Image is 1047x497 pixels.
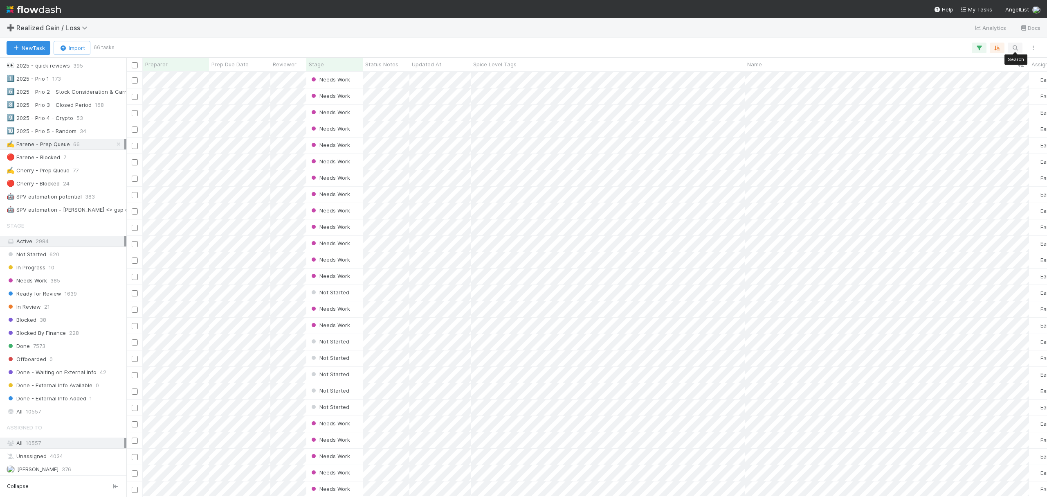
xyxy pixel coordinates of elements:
[50,276,60,286] span: 385
[90,393,92,404] span: 1
[132,159,138,165] input: Toggle Row Selected
[54,41,90,55] button: Import
[132,176,138,182] input: Toggle Row Selected
[1033,322,1039,329] img: avatar_bc42736a-3f00-4d10-a11d-d22e63cdc729.png
[65,289,77,299] span: 1639
[310,124,350,133] div: Needs Work
[7,24,15,31] span: ➕
[62,464,71,474] span: 376
[1033,224,1039,230] img: avatar_bc42736a-3f00-4d10-a11d-d22e63cdc729.png
[310,485,350,493] div: Needs Work
[7,341,30,351] span: Done
[96,380,99,391] span: 0
[960,5,992,14] a: My Tasks
[7,100,92,110] div: 2025 - Prio 3 - Closed Period
[94,44,115,51] small: 66 tasks
[309,60,324,68] span: Stage
[7,328,66,338] span: Blocked By Finance
[7,206,15,213] span: 🤖
[7,2,61,16] img: logo-inverted-e16ddd16eac7371096b0.svg
[73,165,79,176] span: 77
[7,438,124,448] div: All
[49,354,53,364] span: 0
[1033,240,1039,247] img: avatar_bc42736a-3f00-4d10-a11d-d22e63cdc729.png
[7,315,36,325] span: Blocked
[7,178,60,189] div: Cherry - Blocked
[7,167,15,174] span: ✍️
[7,101,15,108] span: 8️⃣
[310,436,350,444] div: Needs Work
[26,440,41,446] span: 10557
[7,87,158,97] div: 2025 - Prio 2 - Stock Consideration & Carry Over Basis
[1033,486,1039,492] img: avatar_bc42736a-3f00-4d10-a11d-d22e63cdc729.png
[1033,273,1039,280] img: avatar_bc42736a-3f00-4d10-a11d-d22e63cdc729.png
[52,74,61,84] span: 173
[310,321,350,329] div: Needs Work
[132,323,138,329] input: Toggle Row Selected
[132,110,138,116] input: Toggle Row Selected
[310,371,349,377] span: Not Started
[7,302,41,312] span: In Review
[310,404,349,410] span: Not Started
[310,141,350,149] div: Needs Work
[7,236,124,246] div: Active
[1033,77,1039,83] img: avatar_bc42736a-3f00-4d10-a11d-d22e63cdc729.png
[7,262,45,273] span: In Progress
[310,403,349,411] div: Not Started
[7,249,46,260] span: Not Started
[1033,109,1039,116] img: avatar_bc42736a-3f00-4d10-a11d-d22e63cdc729.png
[1033,388,1039,394] img: avatar_bc42736a-3f00-4d10-a11d-d22e63cdc729.png
[16,24,92,32] span: Realized Gain / Loss
[7,289,61,299] span: Ready for Review
[1033,437,1039,443] img: avatar_bc42736a-3f00-4d10-a11d-d22e63cdc729.png
[76,113,83,123] span: 53
[310,337,349,346] div: Not Started
[7,126,76,136] div: 2025 - Prio 5 - Random
[1033,339,1039,345] img: avatar_bc42736a-3f00-4d10-a11d-d22e63cdc729.png
[33,341,45,351] span: 7573
[273,60,297,68] span: Reviewer
[211,60,249,68] span: Prep Due Date
[310,370,349,378] div: Not Started
[1005,6,1029,13] span: AngelList
[132,389,138,395] input: Toggle Row Selected
[310,174,350,182] div: Needs Work
[132,127,138,133] input: Toggle Row Selected
[310,256,350,263] span: Needs Work
[310,125,350,132] span: Needs Work
[132,274,138,280] input: Toggle Row Selected
[310,93,350,99] span: Needs Work
[310,338,349,345] span: Not Started
[1033,126,1039,132] img: avatar_bc42736a-3f00-4d10-a11d-d22e63cdc729.png
[1033,289,1039,296] img: avatar_bc42736a-3f00-4d10-a11d-d22e63cdc729.png
[7,88,15,95] span: 6️⃣
[310,191,350,197] span: Needs Work
[365,60,398,68] span: Status Notes
[934,5,953,14] div: Help
[310,305,350,313] div: Needs Work
[310,142,350,148] span: Needs Work
[69,328,79,338] span: 228
[7,152,60,163] div: Earene - Blocked
[80,126,86,136] span: 34
[132,405,138,411] input: Toggle Row Selected
[310,75,350,84] div: Needs Work
[7,75,15,82] span: 1️⃣
[1033,158,1039,165] img: avatar_bc42736a-3f00-4d10-a11d-d22e63cdc729.png
[132,225,138,231] input: Toggle Row Selected
[1033,208,1039,214] img: avatar_bc42736a-3f00-4d10-a11d-d22e63cdc729.png
[974,23,1007,33] a: Analytics
[310,206,350,215] div: Needs Work
[7,380,92,391] span: Done - External Info Available
[1033,175,1039,181] img: avatar_bc42736a-3f00-4d10-a11d-d22e63cdc729.png
[7,217,24,234] span: Stage
[310,207,350,214] span: Needs Work
[310,469,350,476] span: Needs Work
[7,205,137,215] div: SPV automation - [PERSON_NAME] <> gsp cash
[132,421,138,427] input: Toggle Row Selected
[1033,191,1039,198] img: avatar_bc42736a-3f00-4d10-a11d-d22e63cdc729.png
[1033,142,1039,149] img: avatar_bc42736a-3f00-4d10-a11d-d22e63cdc729.png
[7,74,49,84] div: 2025 - Prio 1
[310,436,350,443] span: Needs Work
[1033,420,1039,427] img: avatar_bc42736a-3f00-4d10-a11d-d22e63cdc729.png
